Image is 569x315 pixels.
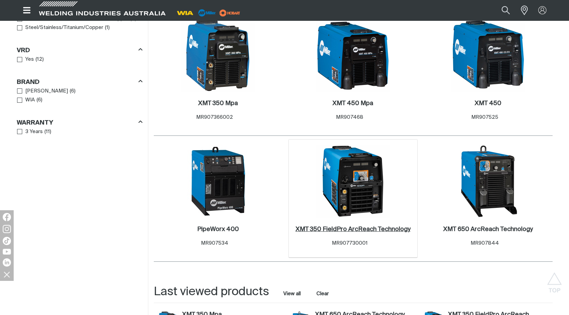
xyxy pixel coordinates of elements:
[3,225,11,233] img: Instagram
[443,226,533,232] h2: XMT 650 ArcReach Technology
[3,249,11,255] img: YouTube
[547,272,562,288] button: Scroll to top
[315,289,330,298] button: Clear all last viewed products
[17,119,53,127] h3: Warranty
[25,56,34,63] span: Yes
[3,213,11,221] img: Facebook
[1,269,13,280] img: hide socials
[17,87,142,105] ul: Brand
[196,115,233,120] span: MR907366002
[3,237,11,245] img: TikTok
[475,100,501,108] a: XMT 450
[17,96,35,105] a: WIA
[17,87,68,96] a: [PERSON_NAME]
[443,226,533,233] a: XMT 650 ArcReach Technology
[296,226,410,233] a: XMT 350 FieldPro ArcReach Technology
[181,145,255,218] img: PipeWorx 400
[17,127,43,137] a: 3 Years
[17,23,104,32] a: Steel/Stainless/Titanium/Copper
[475,100,501,106] h2: XMT 450
[336,115,363,120] span: MR907468
[451,145,525,218] img: XMT 650 ArcReach Technology
[154,284,269,300] h2: Last viewed products
[332,241,368,246] span: MR907730001
[296,226,410,232] h2: XMT 350 FieldPro ArcReach Technology
[316,145,390,218] img: XMT 350 FieldPro ArcReach Technology
[105,24,110,32] span: ( 1 )
[17,77,143,86] div: Brand
[44,128,51,136] span: ( 11 )
[25,128,43,136] span: 3 Years
[197,226,239,232] h2: PipeWorx 400
[17,127,142,137] ul: Warranty
[3,258,11,267] img: LinkedIn
[25,96,35,104] span: WIA
[217,10,242,15] a: miller
[283,290,301,297] a: View all last viewed products
[201,241,228,246] span: MR907534
[451,19,525,92] img: XMT 450
[17,55,34,64] a: Yes
[70,87,76,95] span: ( 6 )
[36,56,44,63] span: ( 12 )
[17,55,142,64] ul: VRD
[316,19,390,92] img: XMT 450 Mpa
[197,226,239,233] a: PipeWorx 400
[333,100,373,108] a: XMT 450 Mpa
[198,100,238,106] h2: XMT 350 Mpa
[485,3,517,18] input: Product name or item number...
[471,241,499,246] span: MR907844
[181,19,255,92] img: XMT 350 Mpa
[25,24,103,32] span: Steel/Stainless/Titanium/Copper
[471,115,498,120] span: MR907525
[17,118,143,127] div: Warranty
[17,45,143,55] div: VRD
[198,100,238,108] a: XMT 350 Mpa
[333,100,373,106] h2: XMT 450 Mpa
[25,87,68,95] span: [PERSON_NAME]
[217,8,242,18] img: miller
[494,3,517,18] button: Search products
[37,96,42,104] span: ( 6 )
[17,47,30,55] h3: VRD
[17,78,40,86] h3: Brand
